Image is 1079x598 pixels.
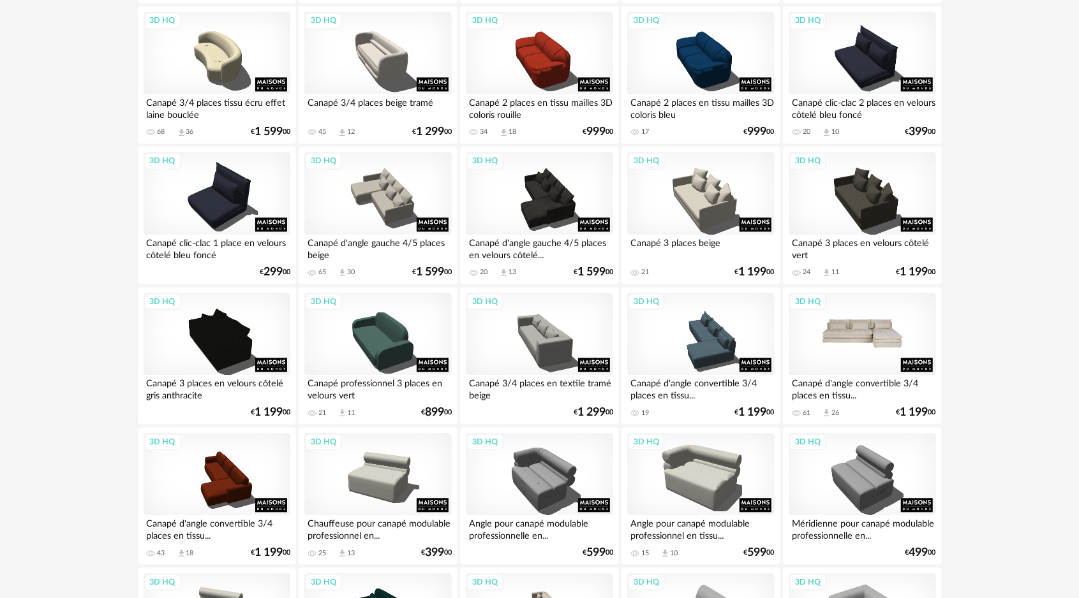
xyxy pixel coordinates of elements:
[480,268,487,277] div: 20
[628,12,665,29] div: 3D HQ
[905,548,936,557] div: € 00
[627,235,774,260] div: Canapé 3 places beige
[299,6,457,143] a: 3D HQ Canapé 3/4 places beige tramé 45 Download icon 12 €1 29900
[347,549,355,558] div: 13
[299,427,457,565] a: 3D HQ Chauffeuse pour canapé modulable professionnel en... 25 Download icon 13 €39900
[641,549,649,558] div: 15
[509,268,516,277] div: 13
[822,408,831,418] span: Download icon
[347,409,355,418] div: 11
[144,12,181,29] div: 3D HQ
[822,128,831,137] span: Download icon
[460,6,618,143] a: 3D HQ Canapé 2 places en tissu mailles 3D coloris rouille 34 Download icon 18 €99900
[670,549,678,558] div: 10
[318,549,326,558] div: 25
[621,427,780,565] a: 3D HQ Angle pour canapé modulable professionnel en tissu... 15 Download icon 10 €59900
[583,548,613,557] div: € 00
[425,548,444,557] span: 399
[264,268,283,277] span: 299
[466,94,613,120] div: Canapé 2 places en tissu mailles 3D coloris rouille
[144,434,181,450] div: 3D HQ
[138,287,296,425] a: 3D HQ Canapé 3 places en velours côtelé gris anthracite €1 19900
[789,375,935,400] div: Canapé d'angle convertible 3/4 places en tissu...
[739,408,767,417] span: 1 199
[305,574,342,590] div: 3D HQ
[660,548,670,558] span: Download icon
[627,94,774,120] div: Canapé 2 places en tissu mailles 3D coloris bleu
[783,146,941,284] a: 3D HQ Canapé 3 places en velours côtelé vert 24 Download icon 11 €1 19900
[783,6,941,143] a: 3D HQ Canapé clic-clac 2 places en velours côtelé bleu foncé 20 Download icon 10 €39900
[304,375,451,400] div: Canapé professionnel 3 places en velours vert
[748,128,767,136] span: 999
[144,152,181,169] div: 3D HQ
[412,128,452,136] div: € 00
[627,375,774,400] div: Canapé d'angle convertible 3/4 places en tissu...
[305,12,342,29] div: 3D HQ
[421,548,452,557] div: € 00
[577,408,606,417] span: 1 299
[144,235,290,260] div: Canapé clic-clac 1 place en velours côtelé bleu foncé
[499,128,509,137] span: Download icon
[144,293,181,310] div: 3D HQ
[338,268,347,277] span: Download icon
[586,548,606,557] span: 599
[789,12,826,29] div: 3D HQ
[460,146,618,284] a: 3D HQ Canapé d'angle gauche 4/5 places en velours côtelé... 20 Download icon 13 €1 59900
[251,128,290,136] div: € 00
[822,268,831,277] span: Download icon
[897,408,936,417] div: € 00
[509,128,516,136] div: 18
[299,146,457,284] a: 3D HQ Canapé d'angle gauche 4/5 places beige 65 Download icon 30 €1 59900
[138,146,296,284] a: 3D HQ Canapé clic-clac 1 place en velours côtelé bleu foncé €29900
[425,408,444,417] span: 899
[577,268,606,277] span: 1 599
[803,409,810,418] div: 61
[318,409,326,418] div: 21
[499,268,509,277] span: Download icon
[305,434,342,450] div: 3D HQ
[347,128,355,136] div: 12
[255,128,283,136] span: 1 599
[909,128,928,136] span: 399
[897,268,936,277] div: € 00
[466,152,503,169] div: 3D HQ
[783,427,941,565] a: 3D HQ Méridienne pour canapé modulable professionnelle en... €49900
[466,235,613,260] div: Canapé d'angle gauche 4/5 places en velours côtelé...
[305,152,342,169] div: 3D HQ
[412,268,452,277] div: € 00
[900,408,928,417] span: 1 199
[789,293,826,310] div: 3D HQ
[735,268,775,277] div: € 00
[138,427,296,565] a: 3D HQ Canapé d'angle convertible 3/4 places en tissu... 43 Download icon 18 €1 19900
[460,287,618,425] a: 3D HQ Canapé 3/4 places en textile tramé beige €1 29900
[831,128,839,136] div: 10
[304,515,451,541] div: Chauffeuse pour canapé modulable professionnel en...
[144,94,290,120] div: Canapé 3/4 places tissu écru effet laine bouclée
[628,152,665,169] div: 3D HQ
[251,408,290,417] div: € 00
[466,375,613,400] div: Canapé 3/4 places en textile tramé beige
[909,548,928,557] span: 499
[803,268,810,277] div: 24
[460,427,618,565] a: 3D HQ Angle pour canapé modulable professionnelle en... €59900
[744,128,775,136] div: € 00
[574,268,613,277] div: € 00
[905,128,936,136] div: € 00
[304,235,451,260] div: Canapé d'angle gauche 4/5 places beige
[789,434,826,450] div: 3D HQ
[621,146,780,284] a: 3D HQ Canapé 3 places beige 21 €1 19900
[299,287,457,425] a: 3D HQ Canapé professionnel 3 places en velours vert 21 Download icon 11 €89900
[789,94,935,120] div: Canapé clic-clac 2 places en velours côtelé bleu foncé
[138,6,296,143] a: 3D HQ Canapé 3/4 places tissu écru effet laine bouclée 68 Download icon 36 €1 59900
[789,515,935,541] div: Méridienne pour canapé modulable professionnelle en...
[260,268,290,277] div: € 00
[803,128,810,136] div: 20
[318,128,326,136] div: 45
[831,409,839,418] div: 26
[628,293,665,310] div: 3D HQ
[338,128,347,137] span: Download icon
[255,548,283,557] span: 1 199
[186,128,194,136] div: 36
[466,574,503,590] div: 3D HQ
[586,128,606,136] span: 999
